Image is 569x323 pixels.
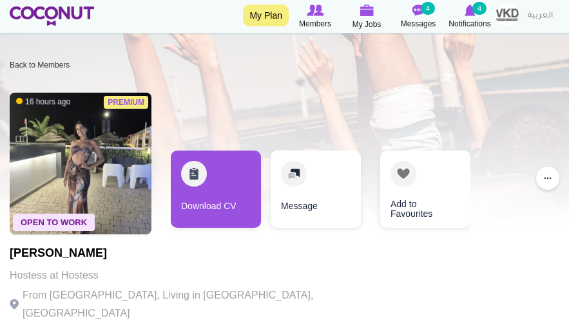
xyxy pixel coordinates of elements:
h1: [PERSON_NAME] [10,247,364,260]
span: Members [299,17,331,30]
a: Download CV [171,151,261,228]
button: ... [536,167,559,190]
a: My Plan [243,5,289,26]
small: 4 [472,2,487,15]
img: Notifications [465,5,476,16]
div: 3 / 3 [371,151,461,234]
img: My Jobs [360,5,374,16]
a: Back to Members [10,60,70,69]
div: 2 / 3 [271,151,361,234]
img: Home [10,6,94,26]
span: Messages [401,17,436,30]
p: From [GEOGRAPHIC_DATA], Living in [GEOGRAPHIC_DATA], [GEOGRAPHIC_DATA] [10,286,364,322]
a: My Jobs My Jobs [341,3,392,31]
a: العربية [521,3,559,29]
a: Messages Messages 4 [392,3,444,30]
img: Messages [412,5,425,16]
img: Browse Members [307,5,323,16]
span: 16 hours ago [16,97,70,107]
a: Message [271,151,361,228]
div: 1 / 3 [171,151,261,234]
span: Premium [104,96,148,109]
span: Open To Work [13,214,95,231]
small: 4 [421,2,435,15]
span: My Jobs [352,18,381,31]
a: Browse Members Members [289,3,341,30]
span: Notifications [448,17,490,30]
a: Add to Favourites [380,151,470,228]
p: Hostess at Hostess [10,266,364,284]
a: Notifications Notifications 4 [444,3,496,30]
